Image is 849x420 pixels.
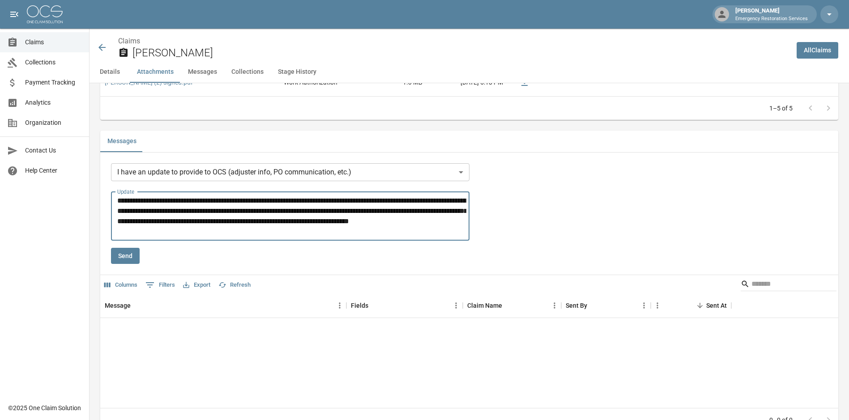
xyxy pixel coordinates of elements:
button: Collections [224,61,271,83]
button: Sort [694,299,706,312]
a: Claims [118,37,140,45]
div: Claim Name [467,293,502,318]
button: Menu [651,299,664,312]
span: Help Center [25,166,82,175]
button: Sort [368,299,381,312]
div: related-list tabs [100,131,838,152]
div: [PERSON_NAME] [732,6,811,22]
h2: [PERSON_NAME] [132,47,789,59]
button: Attachments [130,61,181,83]
button: Menu [548,299,561,312]
div: Fields [346,293,463,318]
button: Messages [100,131,144,152]
button: Stage History [271,61,324,83]
button: Refresh [216,278,253,292]
div: anchor tabs [90,61,849,83]
p: Emergency Restoration Services [735,15,808,23]
a: AllClaims [797,42,838,59]
div: Claim Name [463,293,561,318]
div: Message [105,293,131,318]
div: Sent By [561,293,651,318]
div: © 2025 One Claim Solution [8,403,81,412]
button: Sort [502,299,515,312]
div: I have an update to provide to OCS (adjuster info, PO communication, etc.) [111,163,469,181]
div: Fields [351,293,368,318]
button: Select columns [102,278,140,292]
button: Export [181,278,213,292]
button: Show filters [143,278,177,292]
button: Menu [333,299,346,312]
p: 1–5 of 5 [769,104,793,113]
button: Details [90,61,130,83]
span: Analytics [25,98,82,107]
button: Menu [449,299,463,312]
span: Collections [25,58,82,67]
span: Contact Us [25,146,82,155]
div: Sent At [651,293,731,318]
label: Update [117,188,134,195]
div: Search [741,277,836,293]
button: Send [111,248,140,264]
img: ocs-logo-white-transparent.png [27,5,63,23]
button: Menu [637,299,651,312]
div: Sent At [706,293,727,318]
button: Sort [587,299,600,312]
span: Organization [25,118,82,127]
button: Messages [181,61,224,83]
div: Sent By [566,293,587,318]
span: Claims [25,38,82,47]
nav: breadcrumb [118,36,789,47]
div: Message [100,293,346,318]
button: open drawer [5,5,23,23]
button: Sort [131,299,143,312]
span: Payment Tracking [25,78,82,87]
